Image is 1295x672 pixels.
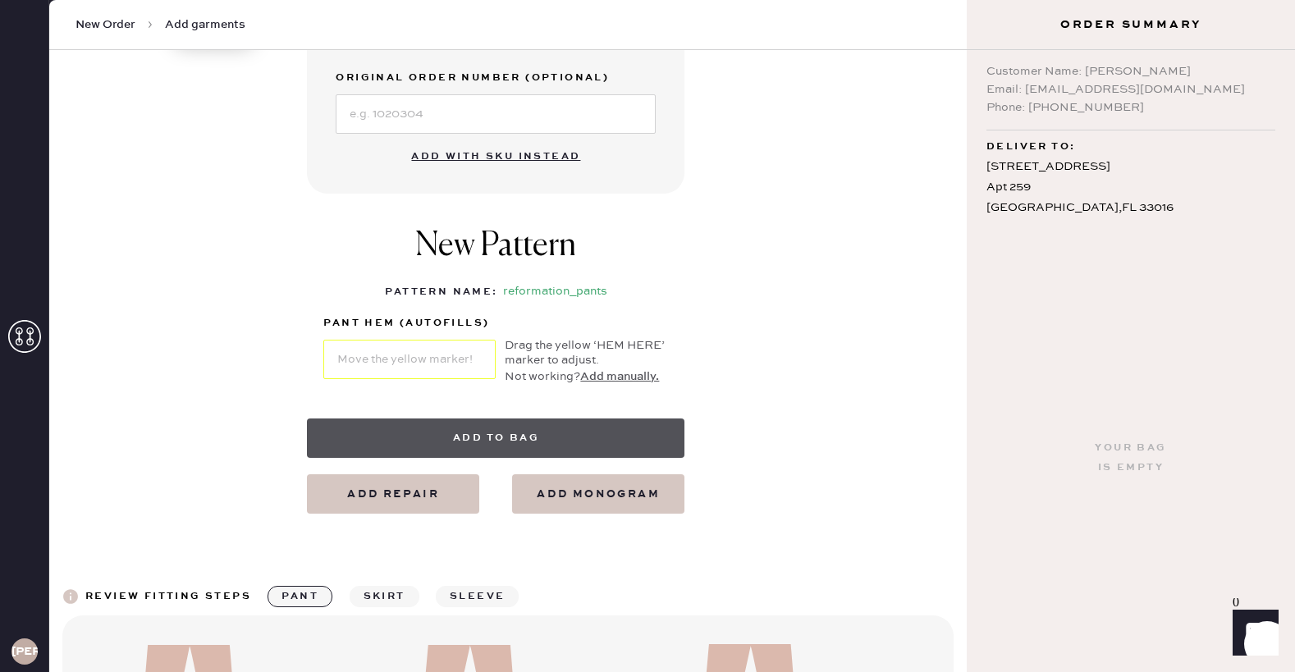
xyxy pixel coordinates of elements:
[307,474,479,514] button: Add repair
[165,16,245,33] span: Add garments
[986,137,1075,157] span: Deliver to:
[415,226,576,282] h1: New Pattern
[85,587,251,606] div: Review fitting steps
[350,586,419,607] button: skirt
[268,586,332,607] button: pant
[967,16,1295,33] h3: Order Summary
[986,62,1275,80] div: Customer Name: [PERSON_NAME]
[503,282,607,302] div: reformation_pants
[323,340,496,379] input: Move the yellow marker!
[11,646,38,657] h3: [PERSON_NAME]
[512,474,684,514] button: add monogram
[505,338,668,368] div: Drag the yellow ‘HEM HERE’ marker to adjust.
[1095,438,1166,478] div: Your bag is empty
[1217,598,1288,669] iframe: Front Chat
[986,157,1275,219] div: [STREET_ADDRESS] Apt 259 [GEOGRAPHIC_DATA] , FL 33016
[986,98,1275,117] div: Phone: [PHONE_NUMBER]
[401,140,590,173] button: Add with SKU instead
[76,16,135,33] span: New Order
[986,80,1275,98] div: Email: [EMAIL_ADDRESS][DOMAIN_NAME]
[385,282,497,302] div: Pattern Name :
[336,94,656,134] input: e.g. 1020304
[580,368,659,386] button: Add manually.
[307,418,684,458] button: Add to bag
[336,68,656,88] label: Original Order Number (Optional)
[323,313,496,333] label: pant hem (autofills)
[436,586,519,607] button: sleeve
[505,368,668,386] div: Not working?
